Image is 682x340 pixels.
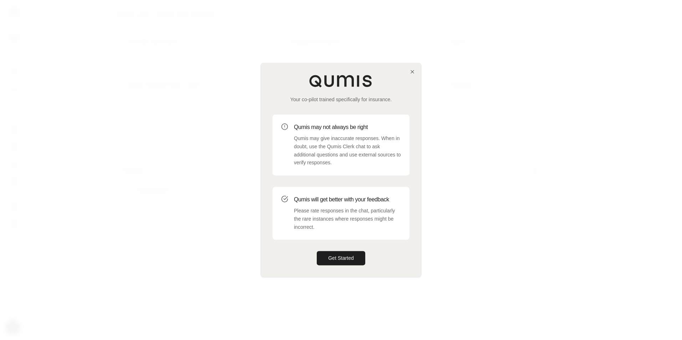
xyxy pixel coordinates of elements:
h3: Qumis will get better with your feedback [294,195,401,204]
img: Qumis Logo [309,74,373,87]
p: Your co-pilot trained specifically for insurance. [273,96,409,103]
p: Qumis may give inaccurate responses. When in doubt, use the Qumis Clerk chat to ask additional qu... [294,134,401,167]
p: Please rate responses in the chat, particularly the rare instances where responses might be incor... [294,207,401,231]
h3: Qumis may not always be right [294,123,401,132]
button: Get Started [317,251,365,266]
